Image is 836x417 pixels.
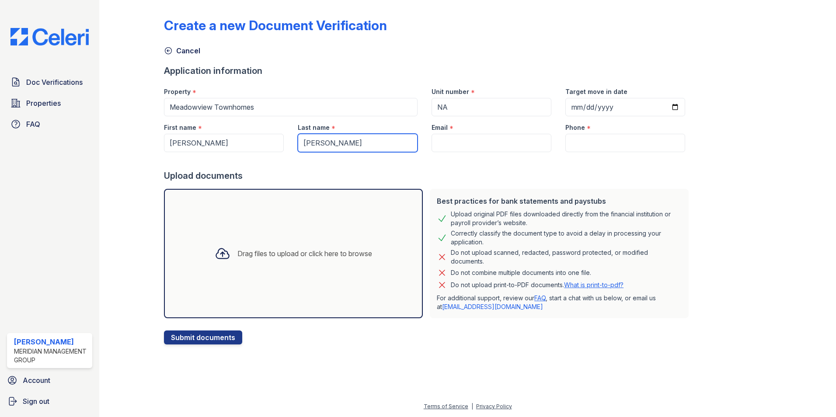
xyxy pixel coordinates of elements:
p: For additional support, review our , start a chat with us below, or email us at [437,294,682,311]
label: Last name [298,123,330,132]
a: [EMAIL_ADDRESS][DOMAIN_NAME] [442,303,543,310]
span: Account [23,375,50,386]
a: Cancel [164,45,200,56]
div: Upload documents [164,170,692,182]
label: Unit number [432,87,469,96]
a: FAQ [534,294,546,302]
button: Submit documents [164,330,242,344]
span: Properties [26,98,61,108]
div: Upload original PDF files downloaded directly from the financial institution or payroll provider’... [451,210,682,227]
span: Sign out [23,396,49,407]
div: Create a new Document Verification [164,17,387,33]
label: Target move in date [565,87,627,96]
div: Do not upload scanned, redacted, password protected, or modified documents. [451,248,682,266]
label: Property [164,87,191,96]
img: CE_Logo_Blue-a8612792a0a2168367f1c8372b55b34899dd931a85d93a1a3d3e32e68fde9ad4.png [3,28,96,45]
a: Doc Verifications [7,73,92,91]
label: Phone [565,123,585,132]
div: Drag files to upload or click here to browse [237,248,372,259]
p: Do not upload print-to-PDF documents. [451,281,624,289]
div: | [471,403,473,410]
a: FAQ [7,115,92,133]
div: Application information [164,65,692,77]
label: First name [164,123,196,132]
label: Email [432,123,448,132]
a: Privacy Policy [476,403,512,410]
div: Best practices for bank statements and paystubs [437,196,682,206]
div: [PERSON_NAME] [14,337,89,347]
div: Meridian Management Group [14,347,89,365]
a: Sign out [3,393,96,410]
a: Account [3,372,96,389]
a: What is print-to-pdf? [564,281,624,288]
a: Properties [7,94,92,112]
div: Do not combine multiple documents into one file. [451,268,591,278]
span: Doc Verifications [26,77,83,87]
div: Correctly classify the document type to avoid a delay in processing your application. [451,229,682,247]
span: FAQ [26,119,40,129]
a: Terms of Service [424,403,468,410]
